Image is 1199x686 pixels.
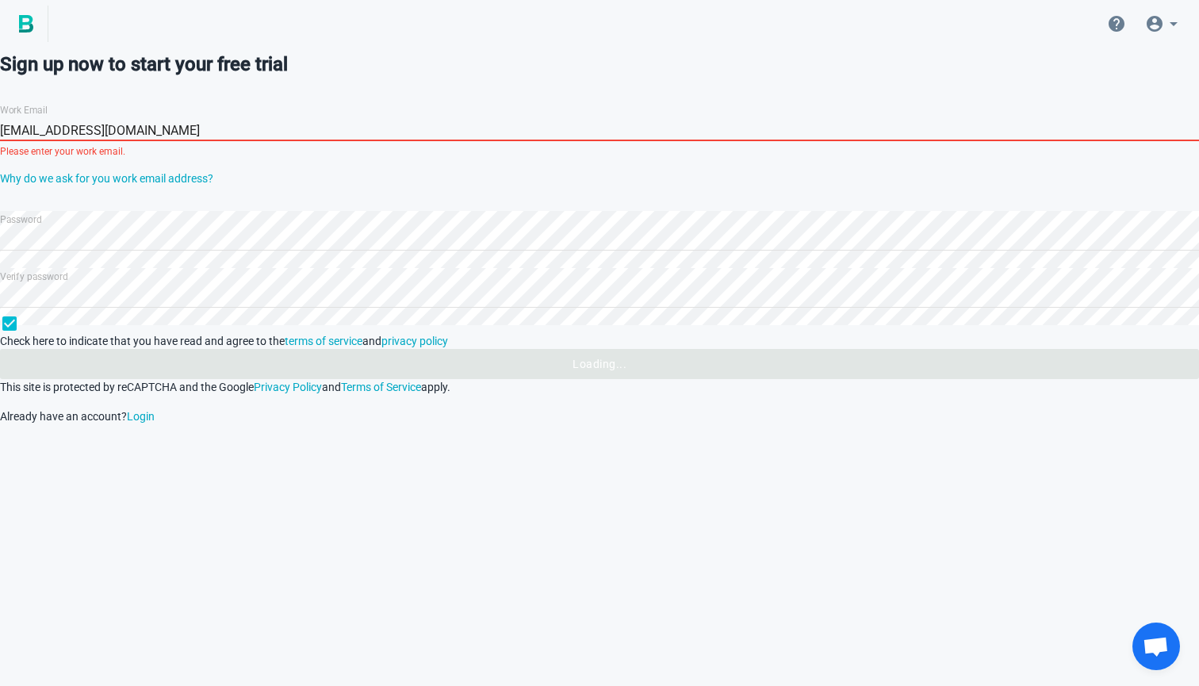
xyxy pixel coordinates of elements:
[381,335,448,347] a: privacy policy
[127,410,155,423] a: Login
[341,381,421,393] a: Terms of Service
[254,381,322,393] a: Privacy Policy
[285,335,362,347] a: terms of service
[1132,623,1180,670] a: Open chat
[19,15,33,33] img: BigPicture.io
